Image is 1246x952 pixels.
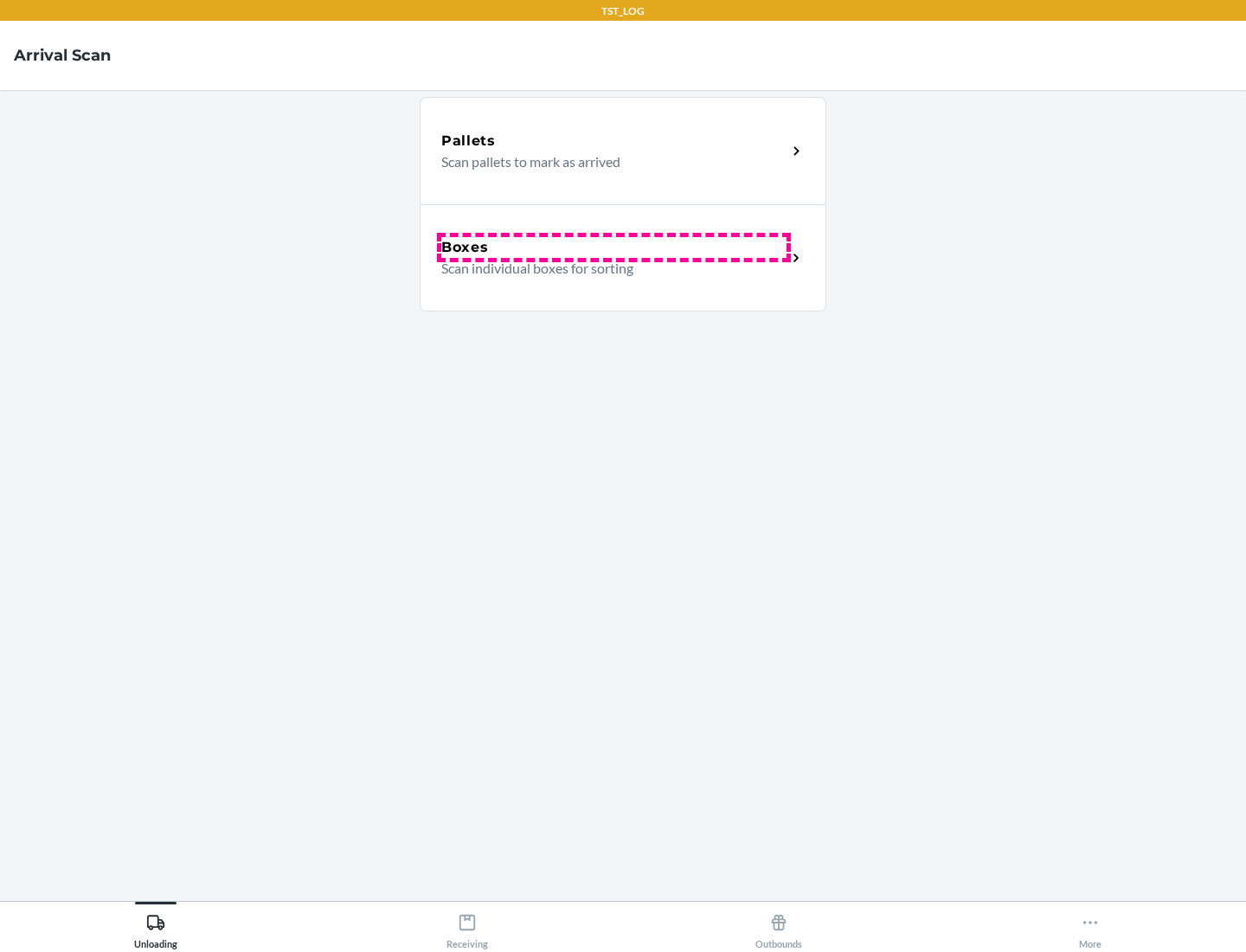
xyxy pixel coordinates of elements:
[420,204,826,312] a: BoxesScan individual boxes for sorting
[14,44,111,67] h4: Arrival Scan
[134,906,177,949] div: Unloading
[755,906,802,949] div: Outbounds
[311,902,623,949] button: Receiving
[441,151,773,172] p: Scan pallets to mark as arrived
[446,906,488,949] div: Receiving
[420,97,826,204] a: PalletsScan pallets to mark as arrived
[441,237,489,258] h5: Boxes
[623,902,934,949] button: Outbounds
[601,3,645,19] p: TST_LOG
[441,131,496,151] h5: Pallets
[1079,906,1101,949] div: More
[441,258,773,279] p: Scan individual boxes for sorting
[934,902,1246,949] button: More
